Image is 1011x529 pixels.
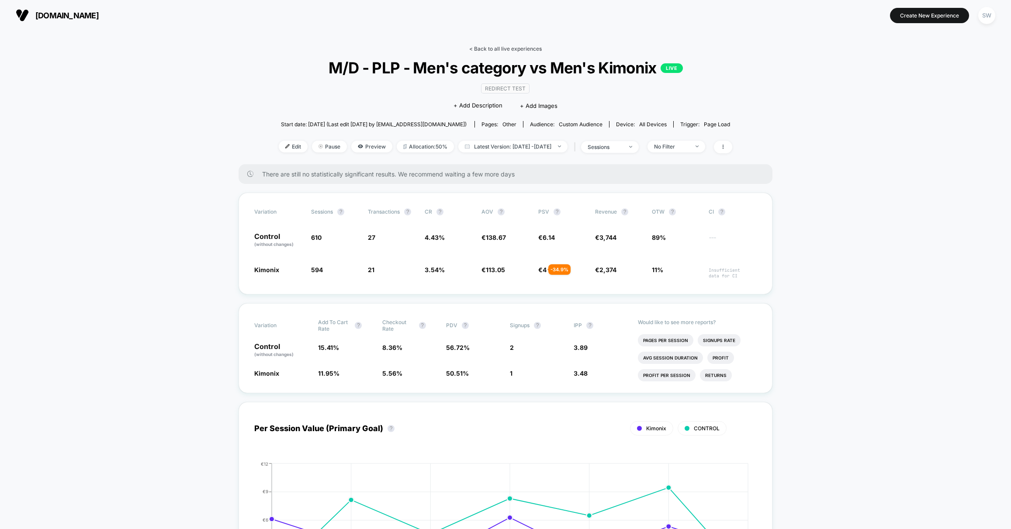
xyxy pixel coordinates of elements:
[534,322,541,329] button: ?
[588,144,623,150] div: sessions
[704,121,730,128] span: Page Load
[382,319,415,332] span: Checkout Rate
[652,234,666,241] span: 89%
[629,146,632,148] img: end
[13,8,101,22] button: [DOMAIN_NAME]
[454,101,502,110] span: + Add Description
[254,208,302,215] span: Variation
[311,208,333,215] span: Sessions
[337,208,344,215] button: ?
[254,370,279,377] span: Kimonix
[510,344,514,351] span: 2
[574,322,582,328] span: IPP
[530,121,602,128] div: Audience:
[978,7,995,24] div: SW
[621,208,628,215] button: ?
[318,370,339,377] span: 11.95 %
[318,319,350,332] span: Add To Cart Rate
[538,208,549,215] span: PSV
[538,266,547,273] span: €
[254,319,302,332] span: Variation
[707,352,734,364] li: Profit
[486,234,506,241] span: 138.67
[890,8,969,23] button: Create New Experience
[599,234,616,241] span: 3,744
[35,11,99,20] span: [DOMAIN_NAME]
[404,208,411,215] button: ?
[318,344,339,351] span: 15.41 %
[312,141,347,152] span: Pause
[311,266,323,273] span: 594
[609,121,673,128] span: Device:
[661,63,682,73] p: LIVE
[254,352,294,357] span: (without changes)
[403,144,407,149] img: rebalance
[554,208,561,215] button: ?
[254,343,309,358] p: Control
[572,141,581,153] span: |
[709,267,757,279] span: Insufficient data for CI
[254,233,302,248] p: Control
[698,334,741,346] li: Signups Rate
[397,141,454,152] span: Allocation: 50%
[976,7,998,24] button: SW
[285,144,290,149] img: edit
[481,208,493,215] span: AOV
[502,121,516,128] span: other
[700,369,732,381] li: Returns
[520,102,557,109] span: + Add Images
[355,322,362,329] button: ?
[462,322,469,329] button: ?
[425,234,445,241] span: 4.43 %
[574,344,588,351] span: 3.89
[16,9,29,22] img: Visually logo
[654,143,689,150] div: No Filter
[548,264,571,275] div: - 34.9 %
[498,208,505,215] button: ?
[263,489,268,494] tspan: €9
[446,344,470,351] span: 56.72 %
[465,144,470,149] img: calendar
[351,141,392,152] span: Preview
[481,266,505,273] span: €
[382,370,402,377] span: 5.56 %
[652,208,700,215] span: OTW
[680,121,730,128] div: Trigger:
[425,266,445,273] span: 3.54 %
[311,234,322,241] span: 610
[669,208,676,215] button: ?
[419,322,426,329] button: ?
[709,235,757,248] span: ---
[388,425,395,432] button: ?
[368,266,374,273] span: 21
[446,322,457,328] span: PDV
[696,145,699,147] img: end
[599,266,616,273] span: 2,374
[574,370,588,377] span: 3.48
[639,121,667,128] span: all devices
[595,234,616,241] span: €
[254,242,294,247] span: (without changes)
[368,208,400,215] span: Transactions
[718,208,725,215] button: ?
[586,322,593,329] button: ?
[638,319,757,325] p: Would like to see more reports?
[469,45,542,52] a: < Back to all live experiences
[279,141,308,152] span: Edit
[510,322,530,328] span: Signups
[436,208,443,215] button: ?
[481,121,516,128] div: Pages:
[301,59,710,77] span: M/D - PLP - Men's category vs Men's Kimonix
[319,144,323,149] img: end
[510,370,512,377] span: 1
[543,234,555,241] span: 6.14
[368,234,375,241] span: 27
[481,83,530,93] span: Redirect Test
[638,334,693,346] li: Pages Per Session
[425,208,432,215] span: CR
[254,266,279,273] span: Kimonix
[458,141,568,152] span: Latest Version: [DATE] - [DATE]
[595,266,616,273] span: €
[281,121,467,128] span: Start date: [DATE] (Last edit [DATE] by [EMAIL_ADDRESS][DOMAIN_NAME])
[559,121,602,128] span: Custom Audience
